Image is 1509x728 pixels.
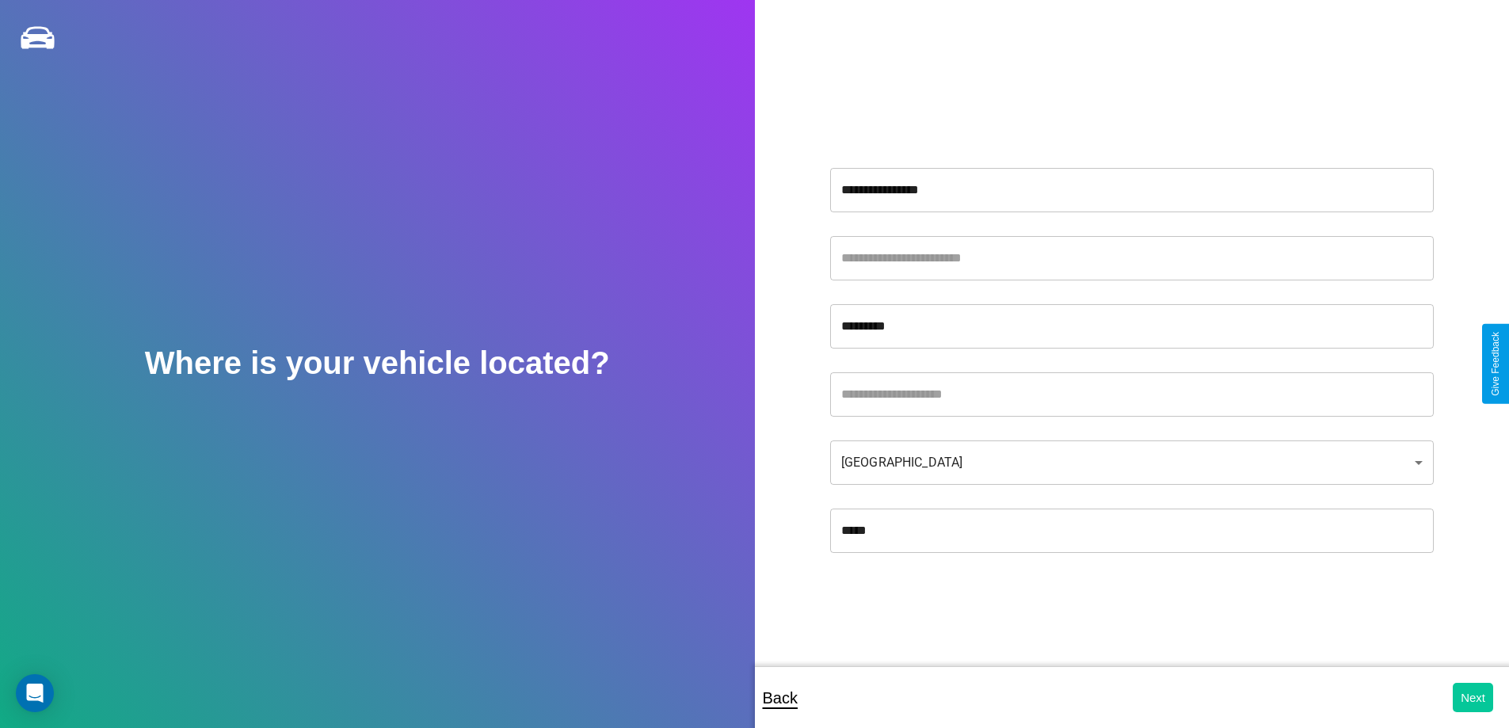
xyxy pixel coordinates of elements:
[830,440,1434,485] div: [GEOGRAPHIC_DATA]
[763,684,798,712] p: Back
[1490,332,1501,396] div: Give Feedback
[16,674,54,712] div: Open Intercom Messenger
[1453,683,1493,712] button: Next
[145,345,610,381] h2: Where is your vehicle located?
